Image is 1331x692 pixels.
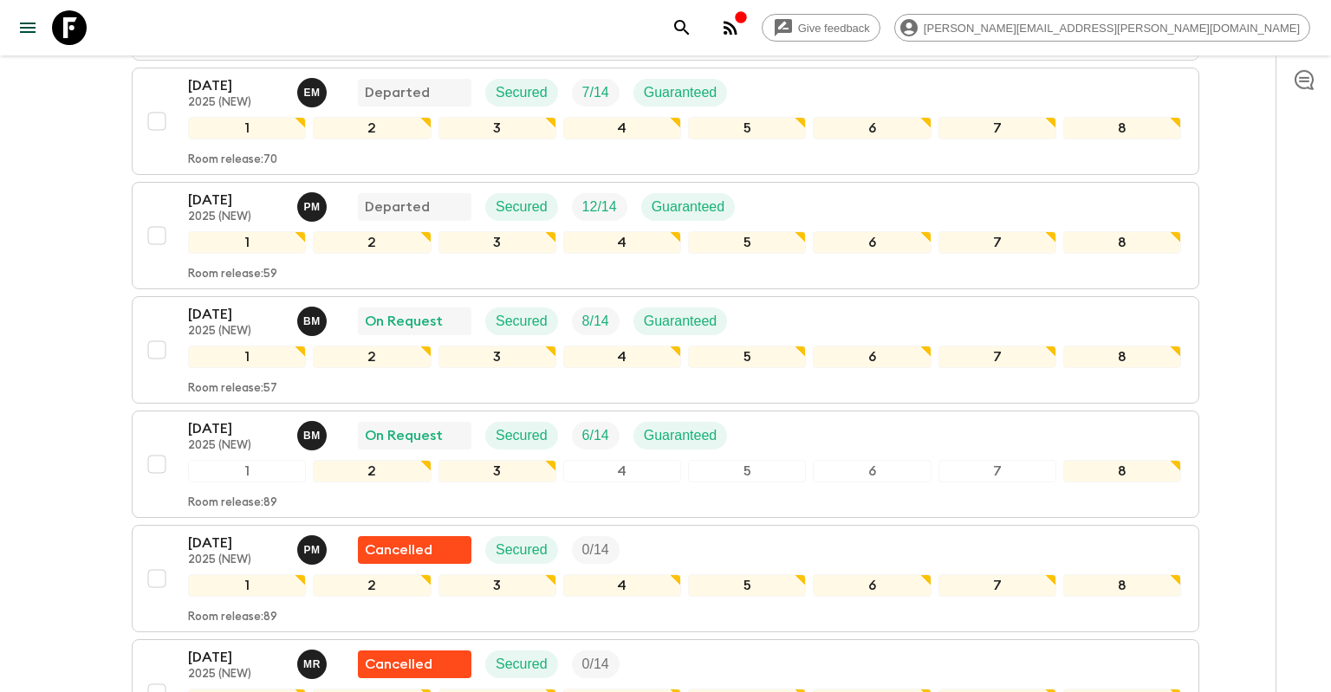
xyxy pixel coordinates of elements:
[789,22,880,35] span: Give feedback
[688,117,806,139] div: 5
[365,82,430,103] p: Departed
[303,429,321,443] p: B M
[188,268,277,281] p: Room release: 59
[582,311,609,332] p: 8 / 14
[688,460,806,482] div: 5
[644,82,717,103] p: Guaranteed
[1063,231,1181,254] div: 8
[188,75,283,96] p: [DATE]
[188,611,277,624] p: Room release: 89
[365,425,443,446] p: On Request
[938,574,1056,597] div: 7
[132,296,1199,404] button: [DATE]2025 (NEW)Bruno MeloOn RequestSecuredTrip FillGuaranteed12345678Room release:57
[297,540,330,554] span: Paula Medeiros
[1063,460,1181,482] div: 8
[496,540,548,560] p: Secured
[914,22,1309,35] span: [PERSON_NAME][EMAIL_ADDRESS][PERSON_NAME][DOMAIN_NAME]
[313,117,431,139] div: 2
[938,460,1056,482] div: 7
[188,153,277,167] p: Room release: 70
[132,68,1199,175] button: [DATE]2025 (NEW)Eduardo MirandaDepartedSecuredTrip FillGuaranteed12345678Room release:70
[303,543,320,557] p: P M
[313,574,431,597] div: 2
[485,193,558,221] div: Secured
[438,460,556,482] div: 3
[938,346,1056,368] div: 7
[582,540,609,560] p: 0 / 14
[188,325,283,339] p: 2025 (NEW)
[438,574,556,597] div: 3
[485,307,558,335] div: Secured
[563,117,681,139] div: 4
[572,536,620,564] div: Trip Fill
[665,10,699,45] button: search adventures
[688,346,806,368] div: 5
[297,426,330,440] span: Bruno Melo
[365,197,430,217] p: Departed
[188,346,306,368] div: 1
[572,79,620,107] div: Trip Fill
[313,346,431,368] div: 2
[652,197,725,217] p: Guaranteed
[188,96,283,110] p: 2025 (NEW)
[572,307,620,335] div: Trip Fill
[313,231,431,254] div: 2
[303,314,321,328] p: B M
[297,655,330,669] span: Mario Rangel
[132,525,1199,632] button: [DATE]2025 (NEW)Paula MedeirosFlash Pack cancellationSecuredTrip Fill12345678Room release:89
[688,231,806,254] div: 5
[297,535,330,565] button: PM
[485,422,558,449] div: Secured
[1063,346,1181,368] div: 8
[358,536,471,564] div: Flash Pack cancellation
[582,425,609,446] p: 6 / 14
[938,231,1056,254] div: 7
[582,654,609,675] p: 0 / 14
[813,231,931,254] div: 6
[188,304,283,325] p: [DATE]
[303,657,321,671] p: M R
[563,346,681,368] div: 4
[188,418,283,439] p: [DATE]
[297,421,330,450] button: BM
[572,650,620,678] div: Trip Fill
[496,197,548,217] p: Secured
[438,346,556,368] div: 3
[297,307,330,336] button: BM
[188,668,283,682] p: 2025 (NEW)
[496,425,548,446] p: Secured
[188,553,283,567] p: 2025 (NEW)
[582,197,617,217] p: 12 / 14
[188,460,306,482] div: 1
[365,654,432,675] p: Cancelled
[297,83,330,97] span: Eduardo Miranda
[496,311,548,332] p: Secured
[188,647,283,668] p: [DATE]
[438,117,556,139] div: 3
[485,536,558,564] div: Secured
[297,650,330,679] button: MR
[188,190,283,210] p: [DATE]
[813,346,931,368] div: 6
[938,117,1056,139] div: 7
[496,654,548,675] p: Secured
[188,210,283,224] p: 2025 (NEW)
[496,82,548,103] p: Secured
[644,425,717,446] p: Guaranteed
[563,574,681,597] div: 4
[188,117,306,139] div: 1
[10,10,45,45] button: menu
[572,193,627,221] div: Trip Fill
[563,460,681,482] div: 4
[297,312,330,326] span: Bruno Melo
[572,422,620,449] div: Trip Fill
[563,231,681,254] div: 4
[1063,574,1181,597] div: 8
[132,411,1199,518] button: [DATE]2025 (NEW)Bruno MeloOn RequestSecuredTrip FillGuaranteed12345678Room release:89
[188,496,277,510] p: Room release: 89
[485,79,558,107] div: Secured
[188,439,283,453] p: 2025 (NEW)
[358,650,471,678] div: Flash Pack cancellation
[1063,117,1181,139] div: 8
[813,460,931,482] div: 6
